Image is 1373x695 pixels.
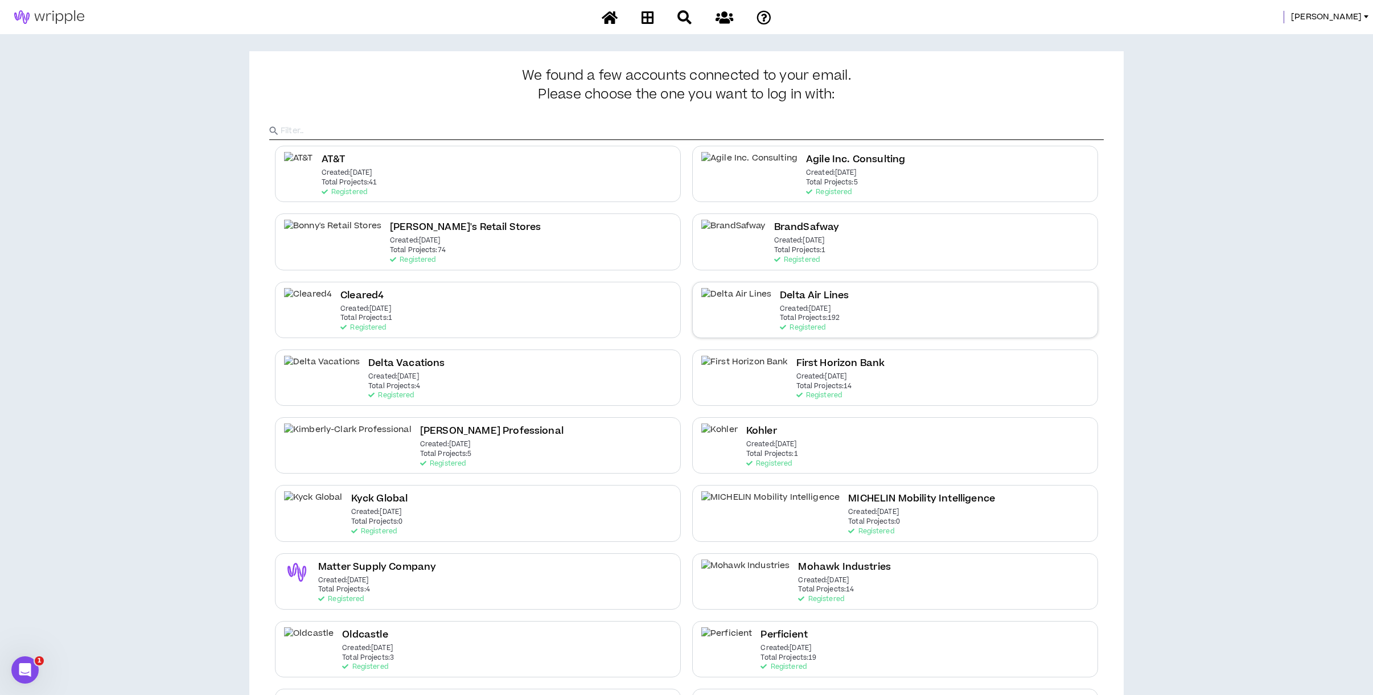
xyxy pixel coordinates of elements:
p: Created: [DATE] [848,508,899,516]
p: Total Projects: 1 [340,314,392,322]
p: Total Projects: 14 [798,586,854,594]
img: Delta Vacations [284,356,360,381]
span: [PERSON_NAME] [1291,11,1362,23]
p: Registered [798,595,844,603]
p: Registered [796,392,842,400]
p: Created: [DATE] [761,644,811,652]
p: Registered [342,663,388,671]
p: Total Projects: 0 [848,518,900,526]
img: Mohawk Industries [701,560,790,585]
p: Total Projects: 3 [342,654,394,662]
p: Total Projects: 5 [806,179,858,187]
p: Created: [DATE] [774,237,825,245]
p: Created: [DATE] [342,644,393,652]
p: Total Projects: 192 [780,314,840,322]
h3: We found a few accounts connected to your email. [269,68,1104,102]
img: Cleared4 [284,288,332,314]
p: Registered [848,528,894,536]
p: Total Projects: 74 [390,246,446,254]
p: Registered [318,595,364,603]
h2: Matter Supply Company [318,560,436,575]
p: Total Projects: 4 [318,586,370,594]
p: Created: [DATE] [322,169,372,177]
p: Created: [DATE] [798,577,849,585]
img: Kyck Global [284,491,343,517]
h2: Kyck Global [351,491,408,507]
p: Created: [DATE] [368,373,419,381]
p: Created: [DATE] [390,237,441,245]
p: Registered [390,256,435,264]
img: Matter Supply Company [284,560,310,585]
h2: Kohler [746,423,777,439]
h2: [PERSON_NAME] Professional [420,423,564,439]
p: Registered [774,256,820,264]
img: Oldcastle [284,627,334,653]
p: Registered [351,528,397,536]
p: Created: [DATE] [340,305,391,313]
p: Total Projects: 1 [774,246,826,254]
p: Registered [322,188,367,196]
img: Bonny's Retail Stores [284,220,381,245]
img: First Horizon Bank [701,356,788,381]
p: Created: [DATE] [420,441,471,449]
h2: Perficient [761,627,808,643]
img: Kimberly-Clark Professional [284,423,412,449]
p: Registered [368,392,414,400]
img: Delta Air Lines [701,288,771,314]
p: Created: [DATE] [780,305,831,313]
h2: Oldcastle [342,627,388,643]
iframe: Intercom live chat [11,656,39,684]
p: Created: [DATE] [351,508,402,516]
p: Total Projects: 19 [761,654,816,662]
h2: Cleared4 [340,288,384,303]
img: Perficient [701,627,752,653]
h2: Delta Vacations [368,356,445,371]
p: Registered [420,460,466,468]
p: Registered [761,663,806,671]
span: Please choose the one you want to log in with: [538,87,835,103]
p: Total Projects: 1 [746,450,798,458]
img: Kohler [701,423,738,449]
p: Created: [DATE] [746,441,797,449]
p: Total Projects: 14 [796,383,852,390]
p: Registered [806,188,852,196]
p: Created: [DATE] [796,373,847,381]
img: Agile Inc. Consulting [701,152,798,178]
p: Created: [DATE] [806,169,857,177]
p: Registered [746,460,792,468]
h2: Mohawk Industries [798,560,891,575]
p: Total Projects: 0 [351,518,403,526]
h2: Delta Air Lines [780,288,849,303]
p: Total Projects: 4 [368,383,420,390]
p: Created: [DATE] [318,577,369,585]
p: Total Projects: 5 [420,450,472,458]
h2: AT&T [322,152,346,167]
input: Filter.. [281,122,1104,139]
p: Registered [340,324,386,332]
h2: First Horizon Bank [796,356,885,371]
img: BrandSafway [701,220,766,245]
p: Total Projects: 41 [322,179,377,187]
img: MICHELIN Mobility Intelligence [701,491,840,517]
h2: [PERSON_NAME]'s Retail Stores [390,220,541,235]
p: Registered [780,324,825,332]
img: AT&T [284,152,313,178]
span: 1 [35,656,44,665]
h2: MICHELIN Mobility Intelligence [848,491,995,507]
h2: BrandSafway [774,220,840,235]
h2: Agile Inc. Consulting [806,152,905,167]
